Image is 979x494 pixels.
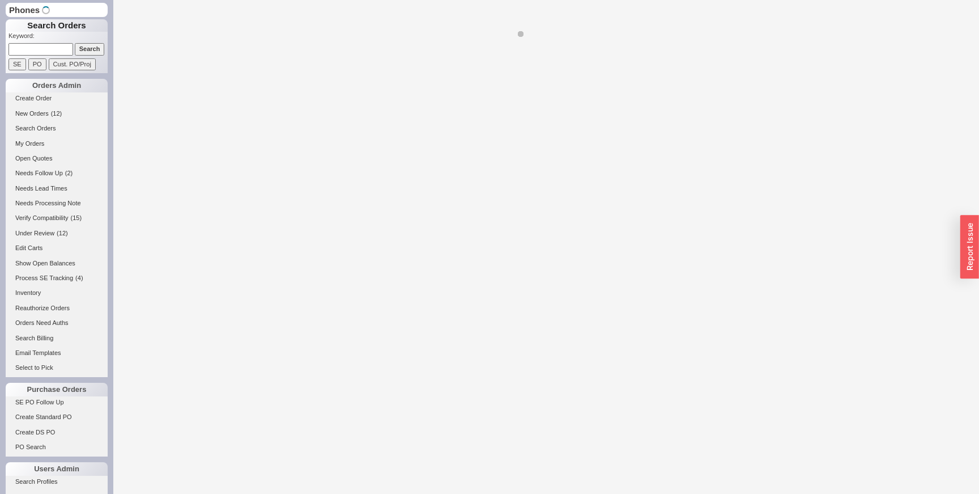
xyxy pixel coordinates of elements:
[65,170,73,176] span: ( 2 )
[8,32,108,43] p: Keyword:
[6,138,108,150] a: My Orders
[8,58,26,70] input: SE
[75,275,83,281] span: ( 4 )
[15,275,73,281] span: Process SE Tracking
[6,212,108,224] a: Verify Compatibility(15)
[6,92,108,104] a: Create Order
[6,347,108,359] a: Email Templates
[6,427,108,438] a: Create DS PO
[6,476,108,488] a: Search Profiles
[57,230,68,237] span: ( 12 )
[15,230,54,237] span: Under Review
[15,110,49,117] span: New Orders
[6,441,108,453] a: PO Search
[6,411,108,423] a: Create Standard PO
[6,227,108,239] a: Under Review(12)
[6,79,108,92] div: Orders Admin
[6,302,108,314] a: Reauthorize Orders
[6,396,108,408] a: SE PO Follow Up
[6,257,108,269] a: Show Open Balances
[15,200,81,206] span: Needs Processing Note
[6,362,108,374] a: Select to Pick
[6,153,108,164] a: Open Quotes
[6,3,108,17] div: Phones
[51,110,62,117] span: ( 12 )
[6,197,108,209] a: Needs Processing Note
[75,43,105,55] input: Search
[6,383,108,396] div: Purchase Orders
[6,287,108,299] a: Inventory
[6,19,108,32] h1: Search Orders
[15,214,69,221] span: Verify Compatibility
[49,58,96,70] input: Cust. PO/Proj
[6,242,108,254] a: Edit Carts
[6,108,108,120] a: New Orders(12)
[6,123,108,134] a: Search Orders
[6,272,108,284] a: Process SE Tracking(4)
[6,317,108,329] a: Orders Need Auths
[6,332,108,344] a: Search Billing
[6,167,108,179] a: Needs Follow Up(2)
[6,183,108,195] a: Needs Lead Times
[15,170,63,176] span: Needs Follow Up
[28,58,46,70] input: PO
[6,462,108,476] div: Users Admin
[71,214,82,221] span: ( 15 )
